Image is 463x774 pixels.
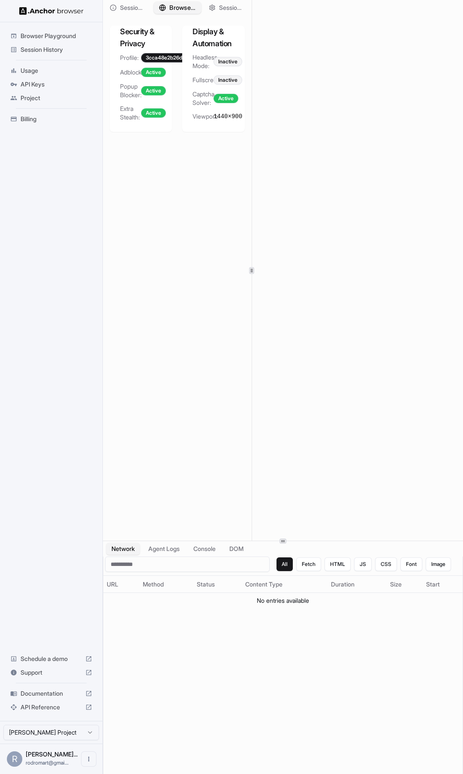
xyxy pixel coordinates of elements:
span: Session Configuration [219,3,245,12]
h3: Security & Privacy [120,26,162,50]
button: All [277,557,293,571]
button: JS [354,557,372,571]
div: Status [197,580,238,589]
span: Profile: [120,54,141,62]
span: Viewport: [192,112,213,121]
span: 1440 × 900 [213,112,242,121]
div: Duration [331,580,383,589]
button: Network [106,543,140,555]
div: API Reference [7,700,96,714]
div: Session History [7,43,96,57]
div: 3cca48e2b26d4ffc8ba2f724066499cf [141,53,243,63]
span: Fullscreen: [192,76,213,84]
div: Inactive [213,57,242,66]
button: CSS [375,557,397,571]
div: Content Type [245,580,324,589]
h3: Display & Automation [192,26,234,50]
div: URL [107,580,136,589]
span: rodromart@gmail.com [26,759,69,766]
span: API Keys [21,80,92,89]
div: Browser Playground [7,29,96,43]
div: Method [143,580,190,589]
div: Active [213,94,238,103]
button: Open menu [81,751,96,767]
span: Schedule a demo [21,655,82,663]
div: Inactive [213,75,242,85]
span: Session History [21,45,92,54]
span: Browser Setup [169,3,195,12]
div: Start [426,580,459,589]
span: Project [21,94,92,102]
span: Billing [21,115,92,123]
button: Image [426,557,451,571]
div: Documentation [7,687,96,700]
div: Schedule a demo [7,652,96,666]
button: HTML [325,557,351,571]
span: API Reference [21,703,82,711]
div: R [7,751,22,767]
td: No entries available [103,593,463,609]
span: Headless Mode: [192,53,213,70]
span: Rodrigo MArtínez [26,750,78,758]
button: DOM [224,543,249,555]
img: Anchor Logo [19,7,84,15]
div: Project [7,91,96,105]
span: Session Overview [120,3,146,12]
span: Usage [21,66,92,75]
button: Agent Logs [143,543,185,555]
span: Support [21,668,82,677]
div: Active [141,108,166,118]
button: Fetch [296,557,321,571]
div: Active [141,86,166,95]
span: Extra Stealth: [120,104,141,122]
div: Support [7,666,96,679]
span: Browser Playground [21,32,92,40]
span: Adblock: [120,68,141,77]
button: Font [400,557,422,571]
button: Console [188,543,221,555]
div: Size [390,580,419,589]
span: Captcha Solver: [192,90,213,107]
div: API Keys [7,77,96,91]
span: Popup Blocker: [120,82,141,99]
div: Usage [7,64,96,77]
div: Billing [7,112,96,126]
span: Documentation [21,689,82,698]
div: Active [141,68,166,77]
